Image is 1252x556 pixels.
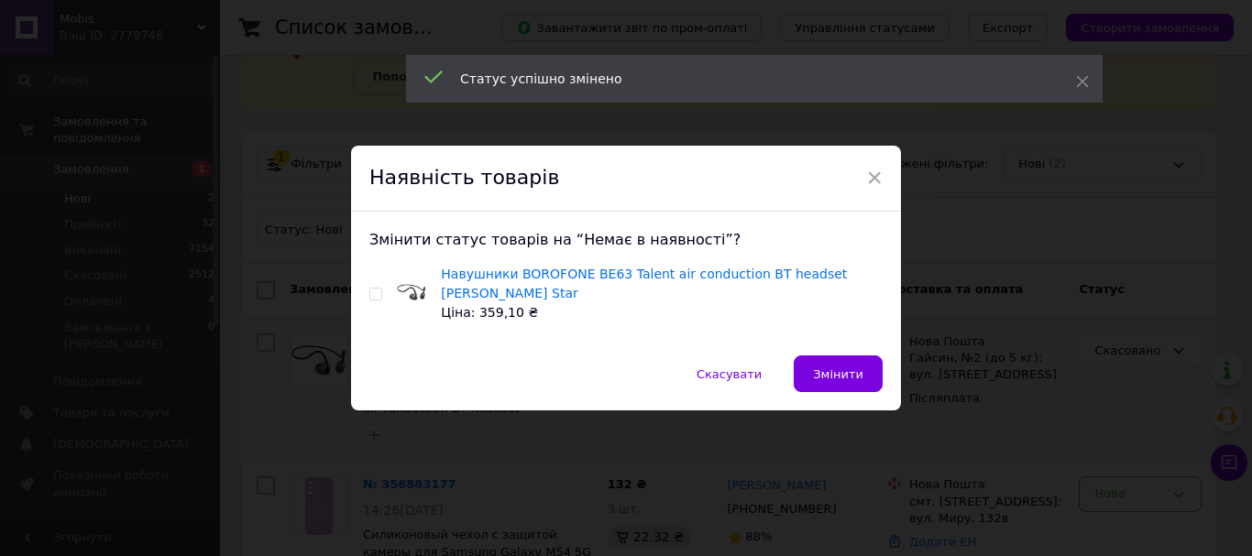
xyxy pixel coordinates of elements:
div: Ціна: 359,10 ₴ [441,303,883,322]
span: × [866,162,883,193]
span: Змінити [813,367,863,381]
div: Статус успішно змінено [460,70,1030,88]
span: Скасувати [697,367,762,381]
div: Наявність товарів [351,146,901,212]
a: Навушники BOROFONE BE63 Talent air conduction BT headset [PERSON_NAME] Star [441,267,847,300]
div: Змінити статус товарів на “Немає в наявності”? [369,230,883,250]
button: Скасувати [677,355,781,392]
button: Змінити [794,355,883,392]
